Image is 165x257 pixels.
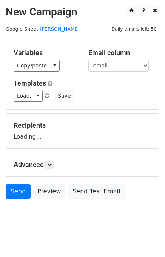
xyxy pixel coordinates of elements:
h5: Advanced [14,161,151,169]
small: Google Sheet: [6,26,80,32]
h2: New Campaign [6,6,159,18]
span: Daily emails left: 50 [109,25,159,33]
h5: Variables [14,49,77,57]
a: Templates [14,79,46,87]
h5: Email column [88,49,152,57]
a: Daily emails left: 50 [109,26,159,32]
a: Send [6,184,31,199]
div: Loading... [14,121,151,141]
h5: Recipients [14,121,151,130]
a: [PERSON_NAME] [40,26,80,32]
button: Save [54,90,74,102]
a: Preview [32,184,66,199]
a: Load... [14,90,43,102]
a: Send Test Email [68,184,125,199]
a: Copy/paste... [14,60,60,72]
